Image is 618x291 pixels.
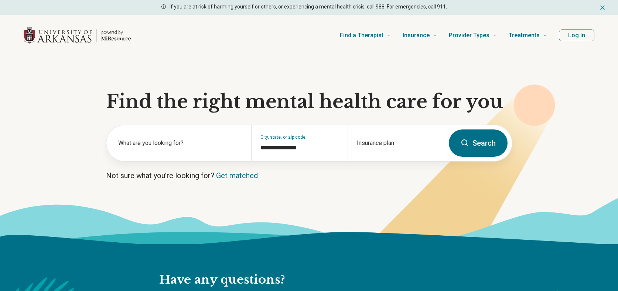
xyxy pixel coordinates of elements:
h1: Find the right mental health care for you [106,91,512,113]
a: Insurance [403,21,437,50]
button: Dismiss [599,3,606,12]
a: Find a Therapist [340,21,391,50]
a: Treatments [509,21,547,50]
span: Treatments [509,30,540,41]
span: Find a Therapist [340,30,383,41]
a: Provider Types [449,21,497,50]
span: Provider Types [449,30,489,41]
a: Get matched [216,171,258,180]
span: Insurance [403,30,430,41]
button: Search [449,129,508,157]
p: powered by [101,30,131,35]
h2: Have any questions? [159,272,441,288]
label: What are you looking for? [118,139,242,148]
p: Not sure what you’re looking for? [106,170,512,181]
p: If you are at risk of harming yourself or others, or experiencing a mental health crisis, call 98... [170,3,447,11]
a: Home page [24,24,131,47]
button: Log In [559,30,594,41]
